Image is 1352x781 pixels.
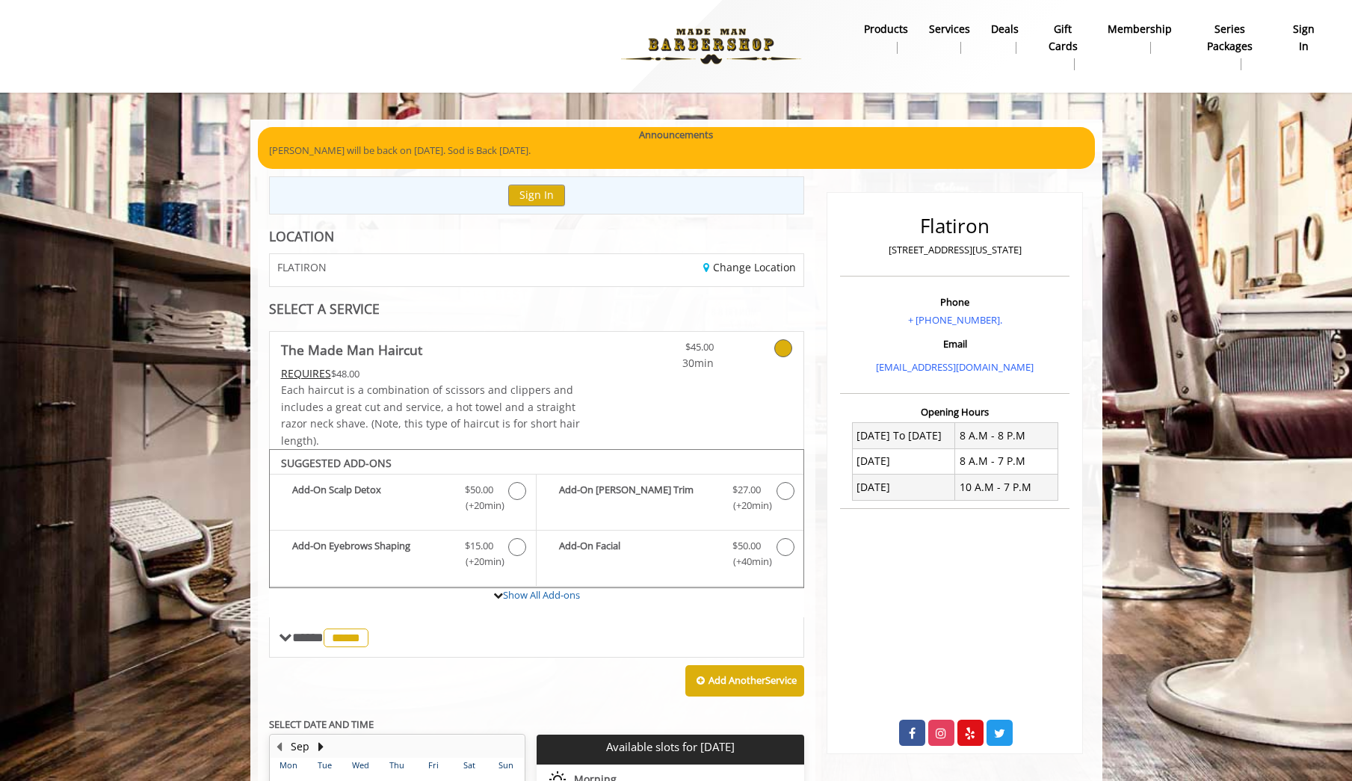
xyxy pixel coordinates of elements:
[291,738,309,755] button: Sep
[559,538,717,569] b: Add-On Facial
[271,758,306,773] th: Mon
[457,554,501,569] span: (+20min )
[269,302,805,316] div: SELECT A SERVICE
[955,448,1058,474] td: 8 A.M - 7 P.M
[1278,19,1330,58] a: sign insign in
[854,19,919,58] a: Productsproducts
[955,475,1058,500] td: 10 A.M - 7 P.M
[1182,19,1278,74] a: Series packagesSeries packages
[277,482,528,517] label: Add-On Scalp Detox
[709,673,797,687] b: Add Another Service
[544,482,796,517] label: Add-On Beard Trim
[908,313,1002,327] a: + [PHONE_NUMBER].
[864,21,908,37] b: products
[1040,21,1087,55] b: gift cards
[639,127,713,143] b: Announcements
[844,242,1066,258] p: [STREET_ADDRESS][US_STATE]
[277,262,327,273] span: FLATIRON
[269,449,805,588] div: The Made Man Haircut Add-onS
[281,339,422,360] b: The Made Man Haircut
[840,407,1069,417] h3: Opening Hours
[876,360,1034,374] a: [EMAIL_ADDRESS][DOMAIN_NAME]
[626,332,714,371] a: $45.00
[503,588,580,602] a: Show All Add-ons
[852,423,955,448] td: [DATE] To [DATE]
[852,475,955,500] td: [DATE]
[919,19,981,58] a: ServicesServices
[1029,19,1097,74] a: Gift cardsgift cards
[281,456,392,470] b: SUGGESTED ADD-ONS
[292,538,450,569] b: Add-On Eyebrows Shaping
[1108,21,1172,37] b: Membership
[292,482,450,513] b: Add-On Scalp Detox
[451,758,487,773] th: Sat
[269,227,334,245] b: LOCATION
[269,717,374,731] b: SELECT DATE AND TIME
[844,215,1066,237] h2: Flatiron
[559,482,717,513] b: Add-On [PERSON_NAME] Trim
[955,423,1058,448] td: 8 A.M - 8 P.M
[844,297,1066,307] h3: Phone
[732,538,761,554] span: $50.00
[281,383,580,447] span: Each haircut is a combination of scissors and clippers and includes a great cut and service, a ho...
[457,498,501,513] span: (+20min )
[465,538,493,554] span: $15.00
[274,738,285,755] button: Previous Month
[543,741,798,753] p: Available slots for [DATE]
[281,366,331,380] span: This service needs some Advance to be paid before we block your appointment
[379,758,415,773] th: Thu
[724,498,768,513] span: (+20min )
[342,758,378,773] th: Wed
[929,21,970,37] b: Services
[306,758,342,773] th: Tue
[1193,21,1268,55] b: Series packages
[852,448,955,474] td: [DATE]
[608,5,814,87] img: Made Man Barbershop logo
[544,538,796,573] label: Add-On Facial
[487,758,524,773] th: Sun
[315,738,327,755] button: Next Month
[277,538,528,573] label: Add-On Eyebrows Shaping
[415,758,451,773] th: Fri
[508,185,565,206] button: Sign In
[269,143,1084,158] p: [PERSON_NAME] will be back on [DATE]. Sod is Back [DATE].
[1097,19,1182,58] a: MembershipMembership
[281,365,581,382] div: $48.00
[1288,21,1320,55] b: sign in
[703,260,796,274] a: Change Location
[732,482,761,498] span: $27.00
[991,21,1019,37] b: Deals
[465,482,493,498] span: $50.00
[844,339,1066,349] h3: Email
[981,19,1029,58] a: DealsDeals
[685,665,804,697] button: Add AnotherService
[626,355,714,371] span: 30min
[724,554,768,569] span: (+40min )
